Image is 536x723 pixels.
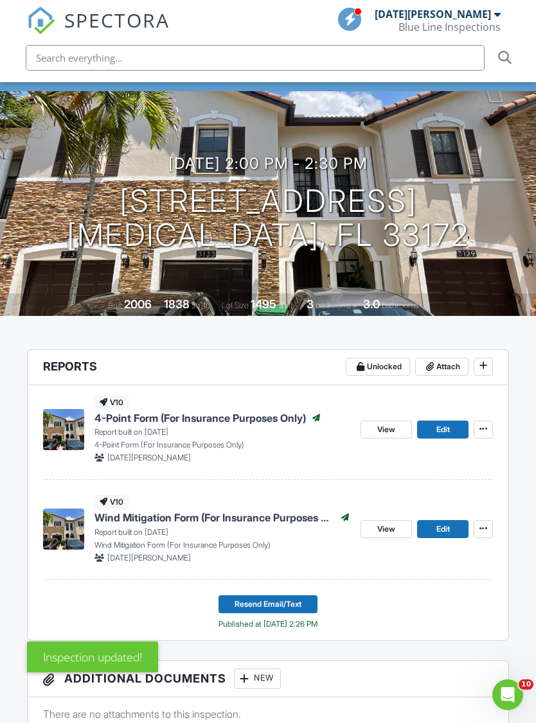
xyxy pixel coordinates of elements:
[375,8,491,21] div: [DATE][PERSON_NAME]
[519,679,533,690] span: 10
[108,301,122,310] span: Built
[26,45,485,71] input: Search everything...
[278,301,294,310] span: sq.ft.
[316,301,351,310] span: bedrooms
[251,297,276,311] div: 1495
[192,301,210,310] span: sq. ft.
[27,17,170,44] a: SPECTORA
[164,297,190,311] div: 1838
[363,297,380,311] div: 3.0
[124,297,152,311] div: 2006
[382,301,418,310] span: bathrooms
[398,21,501,33] div: Blue Line Inspections
[307,297,314,311] div: 3
[27,6,55,35] img: The Best Home Inspection Software - Spectora
[234,668,281,689] div: New
[43,707,494,721] p: There are no attachments to this inspection.
[222,301,249,310] span: Lot Size
[492,679,523,710] iframe: Intercom live chat
[67,184,469,252] h1: [STREET_ADDRESS] [MEDICAL_DATA], FL 33172
[28,661,509,697] h3: Additional Documents
[27,641,158,672] div: Inspection updated!
[168,155,368,172] h3: [DATE] 2:00 pm - 2:30 pm
[64,6,170,33] span: SPECTORA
